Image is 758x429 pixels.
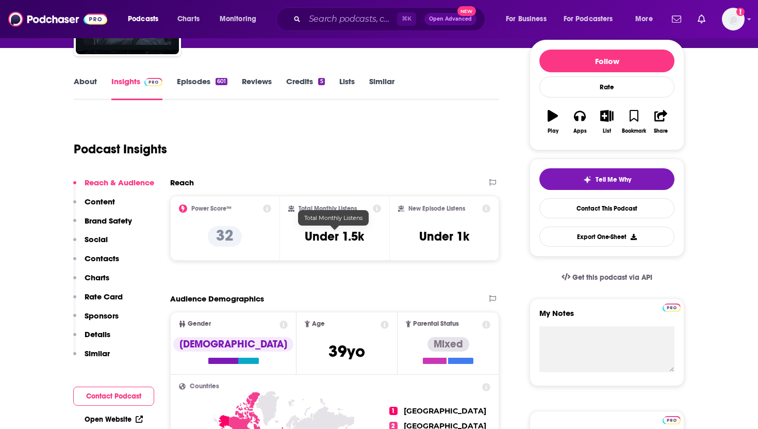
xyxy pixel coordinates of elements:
[191,205,232,212] h2: Power Score™
[583,176,591,184] img: tell me why sparkle
[594,103,620,140] button: List
[73,197,115,216] button: Content
[286,76,324,100] a: Credits5
[648,103,674,140] button: Share
[663,304,681,312] img: Podchaser Pro
[389,407,398,415] span: 1
[171,11,206,27] a: Charts
[722,8,745,30] img: User Profile
[74,76,97,100] a: About
[397,12,416,26] span: ⌘ K
[539,227,674,247] button: Export One-Sheet
[208,226,242,247] p: 32
[85,216,132,226] p: Brand Safety
[111,76,162,100] a: InsightsPodchaser Pro
[404,406,486,416] span: [GEOGRAPHIC_DATA]
[499,11,559,27] button: open menu
[539,168,674,190] button: tell me why sparkleTell Me Why
[429,17,472,22] span: Open Advanced
[85,234,108,244] p: Social
[620,103,647,140] button: Bookmark
[216,78,227,85] div: 601
[170,294,264,304] h2: Audience Demographics
[457,6,476,16] span: New
[566,103,593,140] button: Apps
[427,337,469,352] div: Mixed
[73,292,123,311] button: Rate Card
[654,128,668,134] div: Share
[668,10,685,28] a: Show notifications dropdown
[121,11,172,27] button: open menu
[318,78,324,85] div: 5
[73,311,119,330] button: Sponsors
[85,178,154,187] p: Reach & Audience
[663,415,681,424] a: Pro website
[304,214,362,221] span: Total Monthly Listens
[85,329,110,339] p: Details
[736,8,745,16] svg: Add a profile image
[190,383,219,390] span: Countries
[8,9,107,29] img: Podchaser - Follow, Share and Rate Podcasts
[212,11,270,27] button: open menu
[188,321,211,327] span: Gender
[539,76,674,98] div: Rate
[635,12,653,26] span: More
[339,76,355,100] a: Lists
[128,12,158,26] span: Podcasts
[73,387,154,406] button: Contact Podcast
[170,178,194,187] h2: Reach
[553,265,661,290] a: Get this podcast via API
[539,198,674,218] a: Contact This Podcast
[173,337,293,352] div: [DEMOGRAPHIC_DATA]
[548,128,558,134] div: Play
[85,292,123,301] p: Rate Card
[622,128,646,134] div: Bookmark
[424,13,476,25] button: Open AdvancedNew
[539,308,674,326] label: My Notes
[663,302,681,312] a: Pro website
[85,415,143,424] a: Open Website
[85,197,115,206] p: Content
[73,178,154,197] button: Reach & Audience
[242,76,272,100] a: Reviews
[572,273,652,282] span: Get this podcast via API
[177,12,200,26] span: Charts
[603,128,611,134] div: List
[539,103,566,140] button: Play
[557,11,628,27] button: open menu
[177,76,227,100] a: Episodes601
[305,229,364,244] h3: Under 1.5k
[305,11,397,27] input: Search podcasts, credits, & more...
[539,50,674,72] button: Follow
[722,8,745,30] span: Logged in as maiak
[413,321,459,327] span: Parental Status
[628,11,666,27] button: open menu
[73,234,108,253] button: Social
[144,78,162,86] img: Podchaser Pro
[286,7,495,31] div: Search podcasts, credits, & more...
[73,216,132,235] button: Brand Safety
[73,273,109,292] button: Charts
[408,205,465,212] h2: New Episode Listens
[722,8,745,30] button: Show profile menu
[85,348,110,358] p: Similar
[85,311,119,321] p: Sponsors
[506,12,547,26] span: For Business
[573,128,587,134] div: Apps
[312,321,325,327] span: Age
[564,12,613,26] span: For Podcasters
[299,205,357,212] h2: Total Monthly Listens
[85,273,109,282] p: Charts
[73,348,110,368] button: Similar
[220,12,256,26] span: Monitoring
[369,76,394,100] a: Similar
[73,329,110,348] button: Details
[694,10,710,28] a: Show notifications dropdown
[596,176,631,184] span: Tell Me Why
[85,253,119,263] p: Contacts
[663,416,681,424] img: Podchaser Pro
[74,141,167,157] h1: Podcast Insights
[73,253,119,273] button: Contacts
[328,341,365,361] span: 39 yo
